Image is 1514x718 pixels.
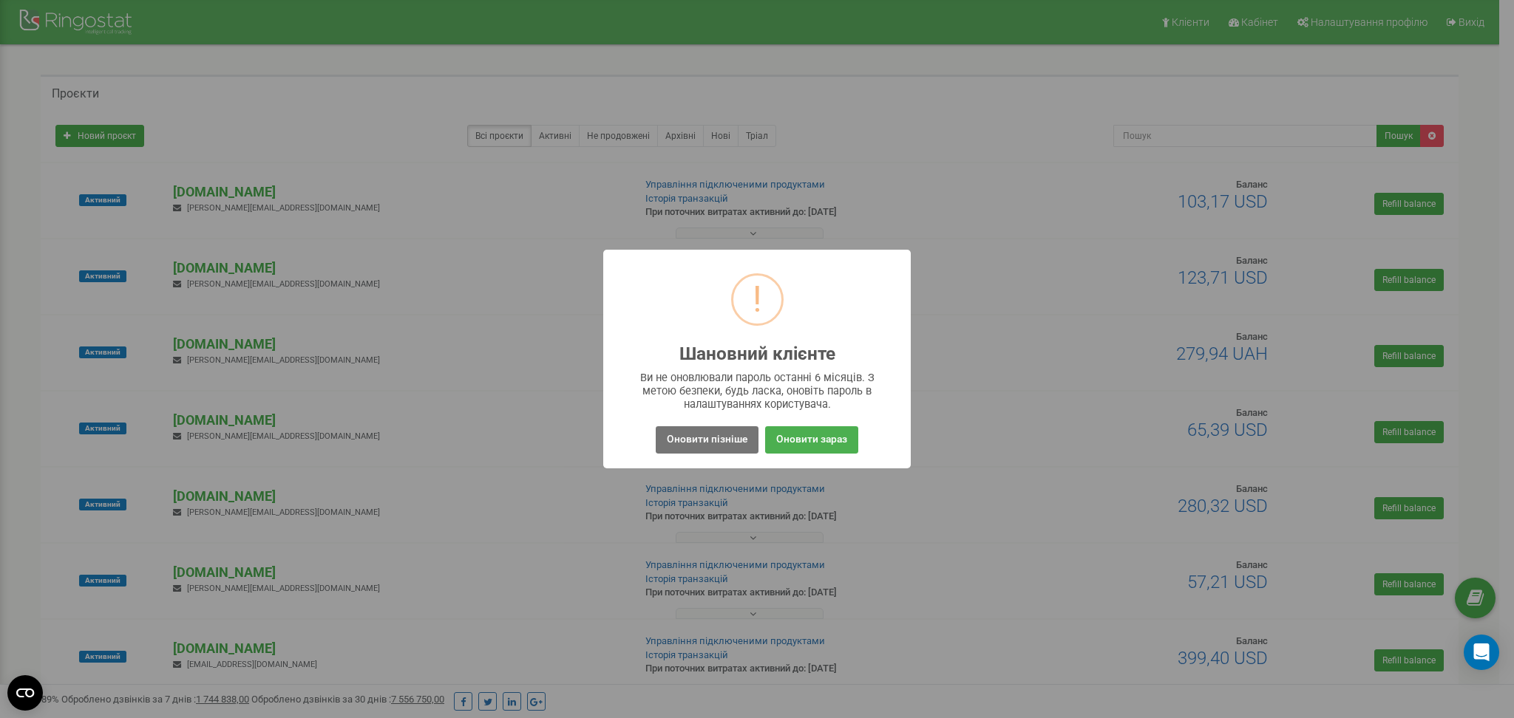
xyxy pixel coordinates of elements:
button: Оновити пізніше [656,426,758,454]
div: Open Intercom Messenger [1464,635,1499,670]
button: Оновити зараз [765,426,858,454]
div: Ви не оновлювали пароль останні 6 місяців. З метою безпеки, будь ласка, оновіть пароль в налаштув... [633,371,882,411]
h2: Шановний клієнте [679,344,835,364]
button: Open CMP widget [7,675,43,711]
div: ! [753,276,762,324]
